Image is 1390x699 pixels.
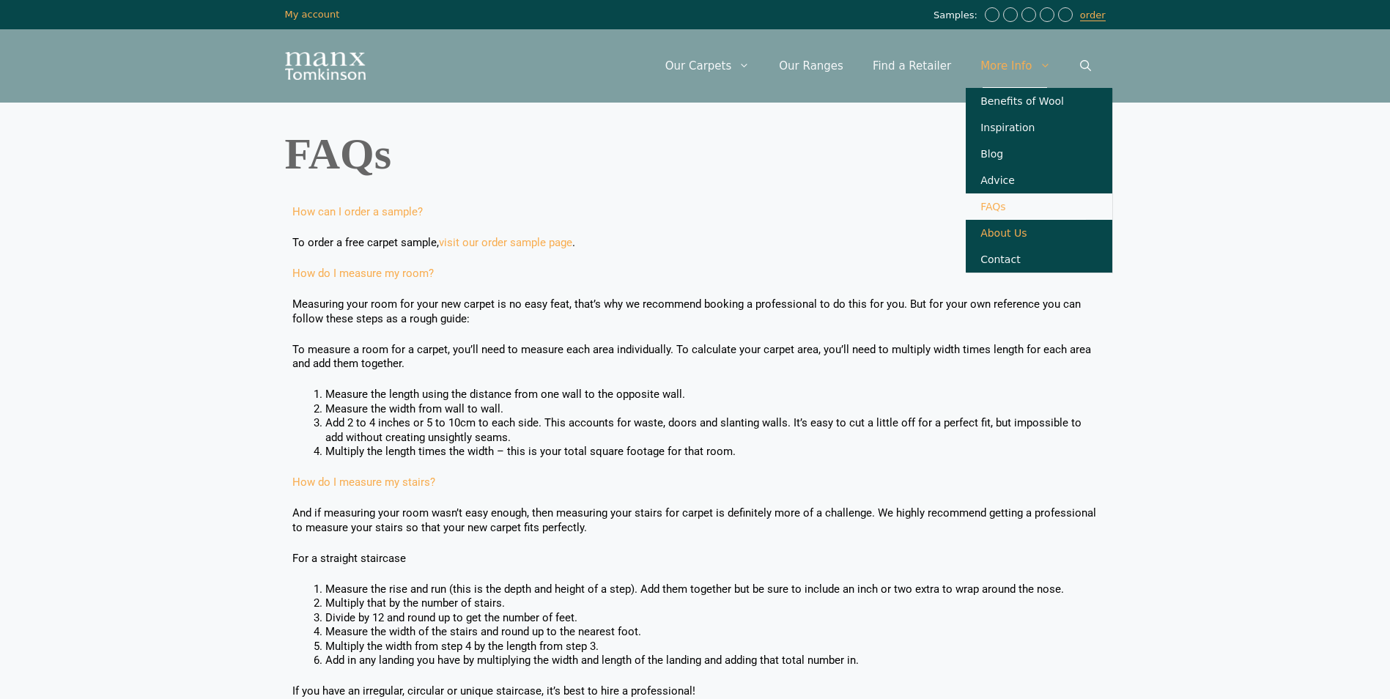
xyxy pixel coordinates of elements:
[966,246,1112,273] a: Contact
[285,132,1106,176] h1: FAQs
[764,44,858,88] a: Our Ranges
[292,343,1098,371] p: To measure a room for a carpet, you’ll need to measure each area individually. To calculate your ...
[858,44,966,88] a: Find a Retailer
[325,596,1098,611] li: Multiply that by the number of stairs.
[934,10,981,22] span: Samples:
[1080,10,1106,21] a: order
[651,44,1106,88] nav: Primary
[966,220,1112,246] a: About Us
[325,640,1098,654] li: Multiply the width from step 4 by the length from step 3.
[325,445,1098,459] li: Multiply the length times the width – this is your total square footage for that room.
[966,114,1112,141] a: Inspiration
[1065,44,1106,88] a: Open Search Bar
[439,236,572,249] a: visit our order sample page
[292,684,1098,699] p: If you have an irregular, circular or unique staircase, it’s best to hire a professional!
[285,52,366,80] img: Manx Tomkinson
[966,44,1065,88] a: More Info
[325,388,1098,402] li: Measure the length using the distance from one wall to the opposite wall.
[325,402,1098,417] li: Measure the width from wall to wall.
[292,552,1098,566] p: For a straight staircase
[325,582,1098,597] li: Measure the rise and run (this is the depth and height of a step). Add them together but be sure ...
[651,44,765,88] a: Our Carpets
[292,205,423,218] a: How can I order a sample?
[966,141,1112,167] a: Blog
[966,193,1112,220] a: FAQs
[292,506,1098,535] p: And if measuring your room wasn’t easy enough, then measuring your stairs for carpet is definitel...
[292,297,1098,326] p: Measuring your room for your new carpet is no easy feat, that’s why we recommend booking a profes...
[292,267,434,280] a: How do I measure my room?
[285,9,340,20] a: My account
[966,88,1112,114] a: Benefits of Wool
[325,611,1098,626] li: Divide by 12 and round up to get the number of feet.
[966,167,1112,193] a: Advice
[292,476,435,489] a: How do I measure my stairs?
[325,625,1098,640] li: Measure the width of the stairs and round up to the nearest foot.
[325,416,1098,445] li: Add 2 to 4 inches or 5 to 10cm to each side. This accounts for waste, doors and slanting walls. I...
[325,654,1098,668] li: Add in any landing you have by multiplying the width and length of the landing and adding that to...
[292,236,1098,251] p: To order a free carpet sample, .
